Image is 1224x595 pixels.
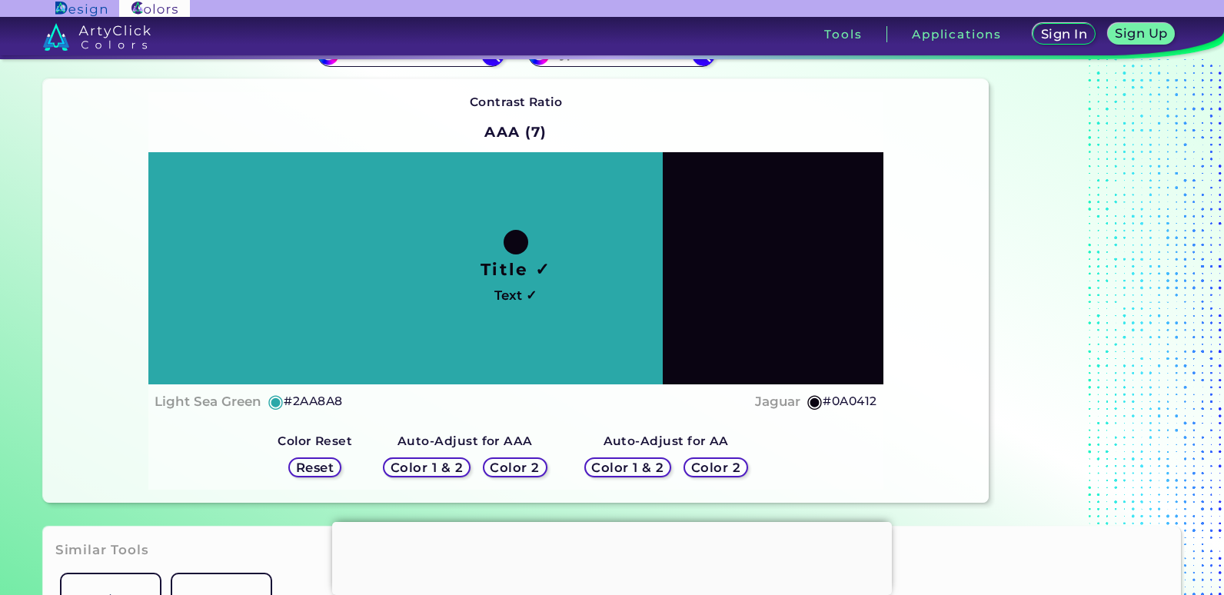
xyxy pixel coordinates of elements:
[390,460,464,474] h5: Color 1 & 2
[470,95,563,109] strong: Contrast Ratio
[807,392,823,411] h5: ◉
[1040,28,1088,41] h5: Sign In
[55,541,149,560] h3: Similar Tools
[155,391,261,413] h4: Light Sea Green
[397,434,533,448] strong: Auto-Adjust for AAA
[590,460,665,474] h5: Color 1 & 2
[477,115,554,149] h2: AAA (7)
[295,460,334,474] h5: Reset
[284,391,342,411] h5: #2AA8A8
[824,28,862,40] h3: Tools
[1032,23,1096,45] a: Sign In
[604,434,729,448] strong: Auto-Adjust for AA
[823,391,876,411] h5: #0A0412
[43,23,151,51] img: logo_artyclick_colors_white.svg
[332,522,892,591] iframe: Advertisement
[481,258,551,281] h1: Title ✓
[55,2,107,16] img: ArtyClick Design logo
[494,284,537,307] h4: Text ✓
[690,460,741,474] h5: Color 2
[912,28,1002,40] h3: Applications
[490,460,540,474] h5: Color 2
[278,434,352,448] strong: Color Reset
[268,392,284,411] h5: ◉
[1114,27,1168,40] h5: Sign Up
[1107,23,1176,45] a: Sign Up
[755,391,800,413] h4: Jaguar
